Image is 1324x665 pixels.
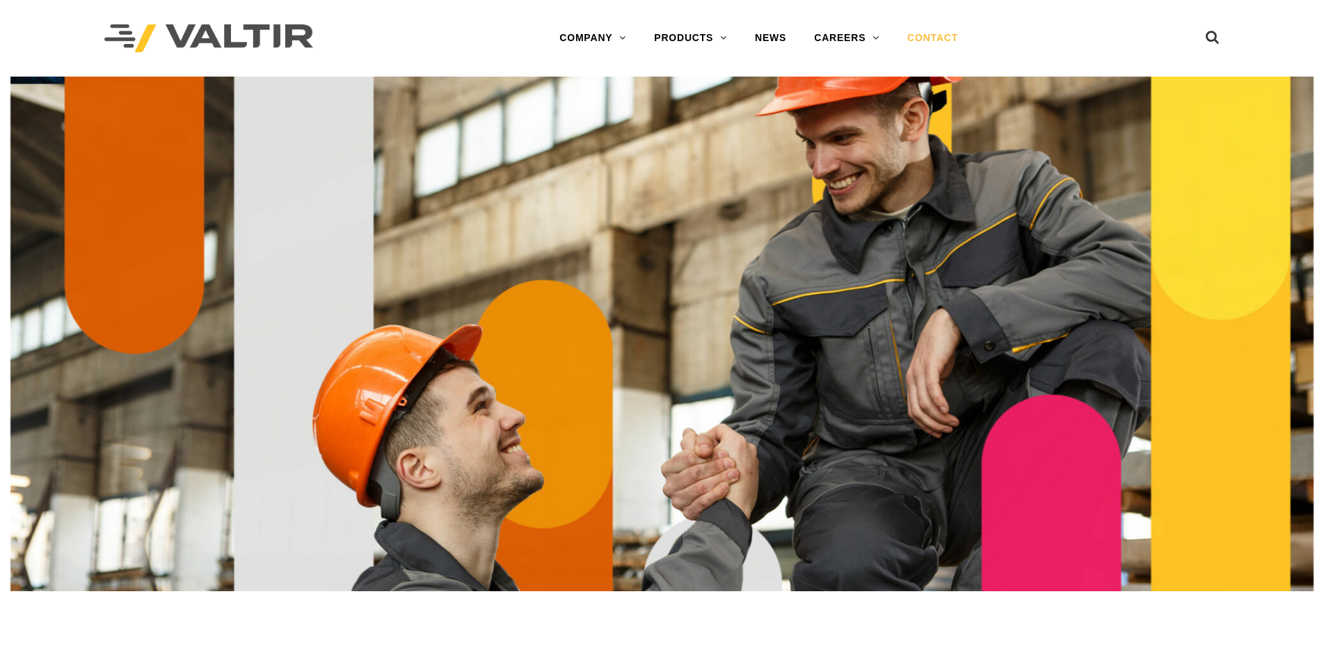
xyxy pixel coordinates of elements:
[741,24,800,52] a: NEWS
[545,24,640,52] a: COMPANY
[800,24,893,52] a: CAREERS
[104,24,313,53] img: Valtir
[640,24,741,52] a: PRODUCTS
[10,77,1314,591] img: Contact_1
[893,24,972,52] a: CONTACT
